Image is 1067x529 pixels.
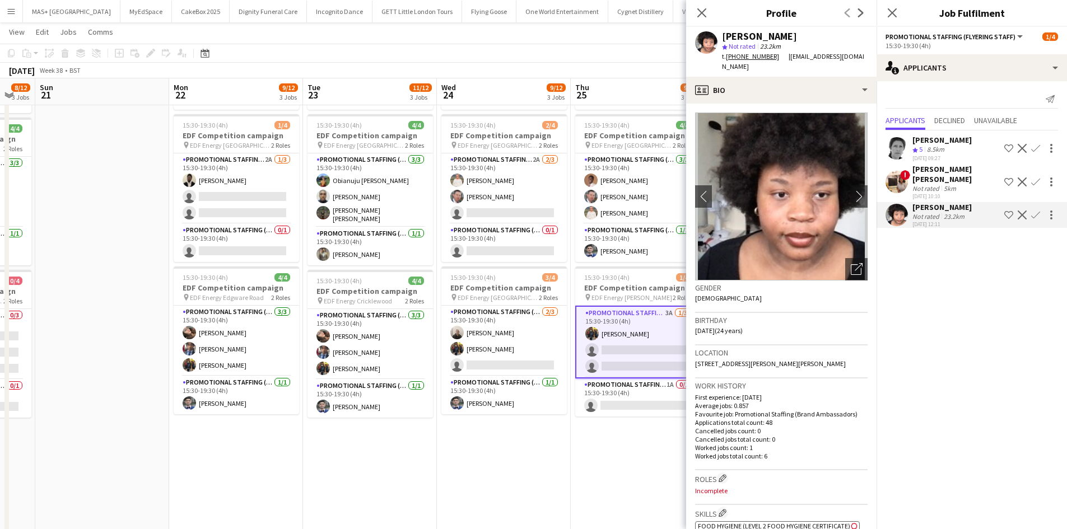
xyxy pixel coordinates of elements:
[575,266,701,416] div: 15:30-19:30 (4h)1/4EDF Competition campaign EDF Energy [PERSON_NAME]2 RolesPromotional Staffing (...
[722,52,864,71] span: | [EMAIL_ADDRESS][DOMAIN_NAME]
[274,273,290,282] span: 4/4
[722,52,789,62] div: t.
[307,270,433,418] app-job-card: 15:30-19:30 (4h)4/4EDF Competition campaign EDF Energy Cricklewood2 RolesPromotional Staffing (Fl...
[172,88,188,101] span: 22
[542,273,558,282] span: 3/4
[695,486,868,495] p: Incomplete
[36,27,49,37] span: Edit
[912,221,972,228] div: [DATE] 12:11
[686,77,877,104] div: Bio
[676,273,692,282] span: 1/4
[174,224,299,262] app-card-role: Promotional Staffing (Team Leader)0/115:30-19:30 (4h)
[458,293,539,302] span: EDF Energy [GEOGRAPHIC_DATA]
[441,114,567,262] div: 15:30-19:30 (4h)2/4EDF Competition campaign EDF Energy [GEOGRAPHIC_DATA]2 RolesPromotional Staffi...
[575,306,701,378] app-card-role: Promotional Staffing (Flyering Staff)3A1/315:30-19:30 (4h)[PERSON_NAME]
[271,141,290,149] span: 2 Roles
[686,6,877,20] h3: Profile
[450,273,496,282] span: 15:30-19:30 (4h)
[681,93,699,101] div: 3 Jobs
[316,121,362,129] span: 15:30-19:30 (4h)
[271,293,290,302] span: 2 Roles
[405,297,424,305] span: 2 Roles
[274,121,290,129] span: 1/4
[307,380,433,418] app-card-role: Promotional Staffing (Team Leader)1/115:30-19:30 (4h)[PERSON_NAME]
[441,130,567,141] h3: EDF Competition campaign
[307,153,433,227] app-card-role: Promotional Staffing (Flyering Staff)3/315:30-19:30 (4h)Obianuju [PERSON_NAME][PERSON_NAME][PERSO...
[575,114,701,262] app-job-card: 15:30-19:30 (4h)4/4EDF Competition campaign EDF Energy [GEOGRAPHIC_DATA]2 RolesPromotional Staffi...
[4,25,29,39] a: View
[877,6,1067,20] h3: Job Fulfilment
[934,116,965,124] span: Declined
[409,83,432,92] span: 11/12
[695,507,868,519] h3: Skills
[539,141,558,149] span: 2 Roles
[575,378,701,416] app-card-role: Promotional Staffing (Team Leader)1A0/115:30-19:30 (4h)
[307,82,320,92] span: Tue
[695,348,868,358] h3: Location
[539,293,558,302] span: 2 Roles
[695,452,868,460] p: Worked jobs total count: 6
[681,83,700,92] span: 9/12
[886,32,1015,41] span: Promotional Staffing (Flyering Staff)
[729,42,756,50] span: Not rated
[726,52,789,60] a: [PHONE_NUMBER]
[575,153,701,224] app-card-role: Promotional Staffing (Flyering Staff)3/315:30-19:30 (4h)[PERSON_NAME][PERSON_NAME][PERSON_NAME]
[673,1,725,22] button: Vocal Views
[307,227,433,265] app-card-role: Promotional Staffing (Team Leader)1/115:30-19:30 (4h)[PERSON_NAME]
[120,1,172,22] button: MyEdSpace
[174,376,299,414] app-card-role: Promotional Staffing (Team Leader)1/115:30-19:30 (4h)[PERSON_NAME]
[608,1,673,22] button: Cygnet Distillery
[31,25,53,39] a: Edit
[695,443,868,452] p: Worked jobs count: 1
[695,315,868,325] h3: Birthday
[925,145,947,155] div: 8.5km
[60,27,77,37] span: Jobs
[441,376,567,414] app-card-role: Promotional Staffing (Team Leader)1/115:30-19:30 (4h)[PERSON_NAME]
[450,121,496,129] span: 15:30-19:30 (4h)
[441,224,567,262] app-card-role: Promotional Staffing (Team Leader)0/115:30-19:30 (4h)
[441,266,567,414] app-job-card: 15:30-19:30 (4h)3/4EDF Competition campaign EDF Energy [GEOGRAPHIC_DATA]2 RolesPromotional Staffi...
[575,283,701,293] h3: EDF Competition campaign
[695,359,846,368] span: [STREET_ADDRESS][PERSON_NAME][PERSON_NAME]
[886,32,1024,41] button: Promotional Staffing (Flyering Staff)
[174,266,299,414] div: 15:30-19:30 (4h)4/4EDF Competition campaign EDF Energy Edgware Road2 RolesPromotional Staffing (F...
[307,309,433,380] app-card-role: Promotional Staffing (Flyering Staff)3/315:30-19:30 (4h)[PERSON_NAME][PERSON_NAME][PERSON_NAME]
[174,82,188,92] span: Mon
[1042,32,1058,41] span: 1/4
[324,297,392,305] span: EDF Energy Cricklewood
[877,54,1067,81] div: Applicants
[372,1,462,22] button: GETT Little London Tours
[405,141,424,149] span: 2 Roles
[307,114,433,265] app-job-card: 15:30-19:30 (4h)4/4EDF Competition campaign EDF Energy [GEOGRAPHIC_DATA]2 RolesPromotional Staffi...
[912,135,972,145] div: [PERSON_NAME]
[440,88,456,101] span: 24
[695,283,868,293] h3: Gender
[591,293,672,302] span: EDF Energy [PERSON_NAME]
[408,277,424,285] span: 4/4
[942,212,967,221] div: 23.2km
[38,88,53,101] span: 21
[183,273,228,282] span: 15:30-19:30 (4h)
[316,277,362,285] span: 15:30-19:30 (4h)
[69,66,81,74] div: BST
[172,1,230,22] button: CakeBox 2025
[279,83,298,92] span: 9/12
[695,427,868,435] p: Cancelled jobs count: 0
[7,277,22,285] span: 0/4
[912,193,1000,200] div: [DATE] 10:10
[695,418,868,427] p: Applications total count: 48
[307,1,372,22] button: Incognito Dance
[695,393,868,401] p: First experience: [DATE]
[974,116,1017,124] span: Unavailable
[83,25,118,39] a: Comms
[7,124,22,133] span: 4/4
[279,93,297,101] div: 3 Jobs
[912,184,942,193] div: Not rated
[695,401,868,410] p: Average jobs: 0.857
[174,306,299,376] app-card-role: Promotional Staffing (Flyering Staff)3/315:30-19:30 (4h)[PERSON_NAME][PERSON_NAME][PERSON_NAME]
[306,88,320,101] span: 23
[174,130,299,141] h3: EDF Competition campaign
[190,141,271,149] span: EDF Energy [GEOGRAPHIC_DATA]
